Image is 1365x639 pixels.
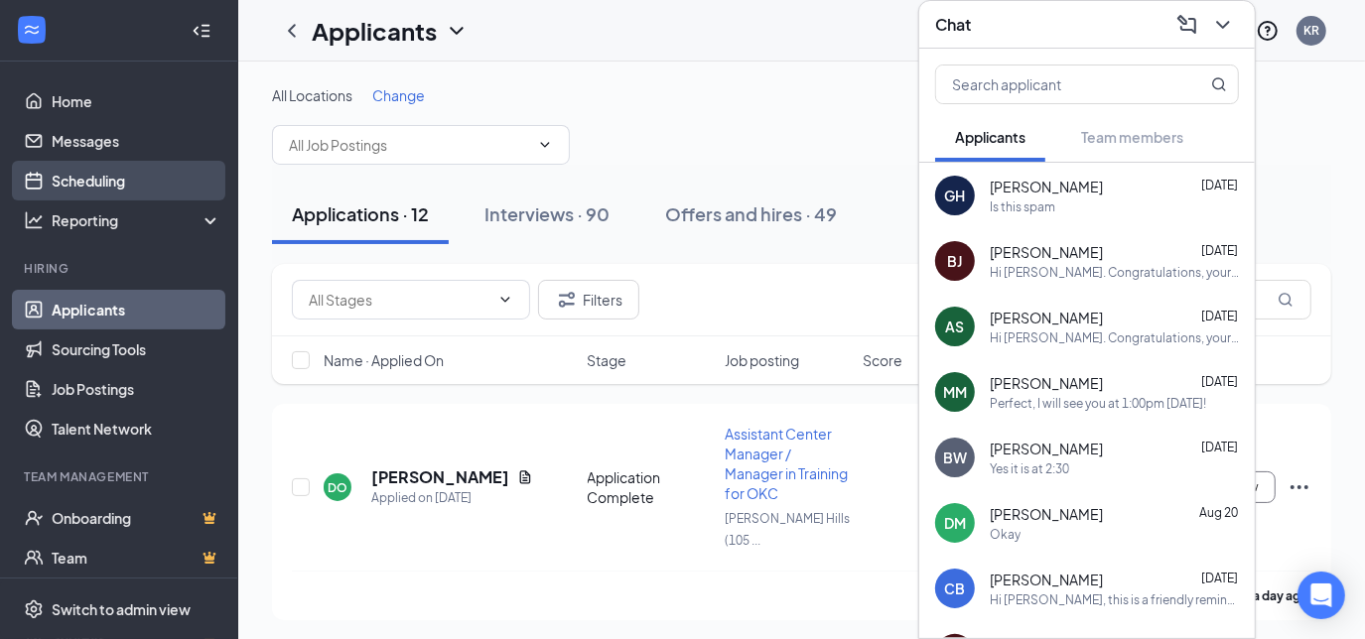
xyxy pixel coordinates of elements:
[292,201,429,226] div: Applications · 12
[52,599,191,619] div: Switch to admin view
[1201,178,1238,192] span: [DATE]
[280,19,304,43] svg: ChevronLeft
[588,467,714,507] div: Application Complete
[272,86,352,104] span: All Locations
[990,264,1239,281] div: Hi [PERSON_NAME]. Congratulations, your meeting with European Wax Center for Full Time Assistant ...
[52,290,221,329] a: Applicants
[1201,309,1238,323] span: [DATE]
[372,86,425,104] span: Change
[1211,76,1227,92] svg: MagnifyingGlass
[948,251,963,271] div: BJ
[955,128,1025,146] span: Applicants
[665,201,837,226] div: Offers and hires · 49
[52,121,221,161] a: Messages
[52,210,222,230] div: Reporting
[371,466,509,488] h5: [PERSON_NAME]
[309,289,489,311] input: All Stages
[484,201,610,226] div: Interviews · 90
[990,329,1239,346] div: Hi [PERSON_NAME]. Congratulations, your meeting with European Wax Center for Full Time Assistant ...
[52,369,221,409] a: Job Postings
[990,570,1103,589] span: [PERSON_NAME]
[1256,19,1280,43] svg: QuestionInfo
[52,538,221,577] a: TeamCrown
[324,350,444,370] span: Name · Applied On
[1297,572,1345,619] div: Open Intercom Messenger
[945,578,966,598] div: CB
[1211,13,1235,37] svg: ChevronDown
[990,395,1206,412] div: Perfect, I will see you at 1:00pm [DATE]!
[936,65,1171,103] input: Search applicant
[24,210,44,230] svg: Analysis
[537,137,553,153] svg: ChevronDown
[52,498,221,538] a: OnboardingCrown
[445,19,469,43] svg: ChevronDown
[1201,571,1238,585] span: [DATE]
[555,288,579,312] svg: Filter
[725,511,850,548] span: [PERSON_NAME] Hills (105 ...
[1303,22,1319,39] div: KR
[1201,374,1238,389] span: [DATE]
[990,242,1103,262] span: [PERSON_NAME]
[725,350,799,370] span: Job posting
[1175,13,1199,37] svg: ComposeMessage
[943,382,967,402] div: MM
[1199,505,1238,520] span: Aug 20
[289,134,529,156] input: All Job Postings
[52,161,221,200] a: Scheduling
[1081,128,1183,146] span: Team members
[1207,9,1239,41] button: ChevronDown
[990,373,1103,393] span: [PERSON_NAME]
[1201,440,1238,454] span: [DATE]
[24,468,217,485] div: Team Management
[935,14,971,36] h3: Chat
[371,488,533,508] div: Applied on [DATE]
[943,447,967,467] div: BW
[725,425,848,502] span: Assistant Center Manager / Manager in Training for OKC
[52,409,221,448] a: Talent Network
[24,260,217,277] div: Hiring
[990,504,1103,524] span: [PERSON_NAME]
[990,308,1103,327] span: [PERSON_NAME]
[1201,243,1238,258] span: [DATE]
[52,81,221,121] a: Home
[990,439,1103,458] span: [PERSON_NAME]
[990,198,1055,215] div: Is this spam
[52,329,221,369] a: Sourcing Tools
[588,350,627,370] span: Stage
[1288,475,1311,499] svg: Ellipses
[517,469,533,485] svg: Document
[22,20,42,40] svg: WorkstreamLogo
[497,292,513,308] svg: ChevronDown
[863,350,902,370] span: Score
[538,280,639,319] button: Filter Filters
[990,460,1069,477] div: Yes it is at 2:30
[1278,292,1294,308] svg: MagnifyingGlass
[1171,9,1203,41] button: ComposeMessage
[945,186,966,205] div: GH
[990,591,1239,608] div: Hi [PERSON_NAME], this is a friendly reminder. Your meeting with European Wax Center for Assistan...
[944,513,966,533] div: DM
[24,599,44,619] svg: Settings
[990,526,1021,543] div: Okay
[946,317,965,336] div: AS
[328,479,347,496] div: DO
[192,21,211,41] svg: Collapse
[1253,588,1308,603] b: a day ago
[990,177,1103,196] span: [PERSON_NAME]
[312,14,437,48] h1: Applicants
